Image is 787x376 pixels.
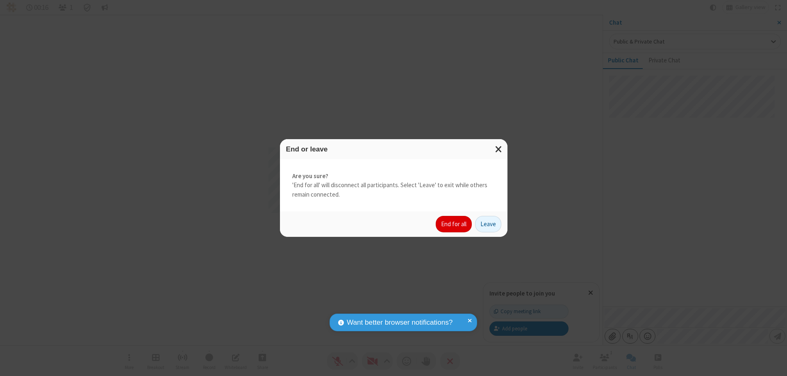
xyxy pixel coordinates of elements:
button: End for all [436,216,472,232]
div: 'End for all' will disconnect all participants. Select 'Leave' to exit while others remain connec... [280,159,507,212]
span: Want better browser notifications? [347,317,453,328]
button: Close modal [490,139,507,159]
button: Leave [475,216,501,232]
h3: End or leave [286,145,501,153]
strong: Are you sure? [292,172,495,181]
